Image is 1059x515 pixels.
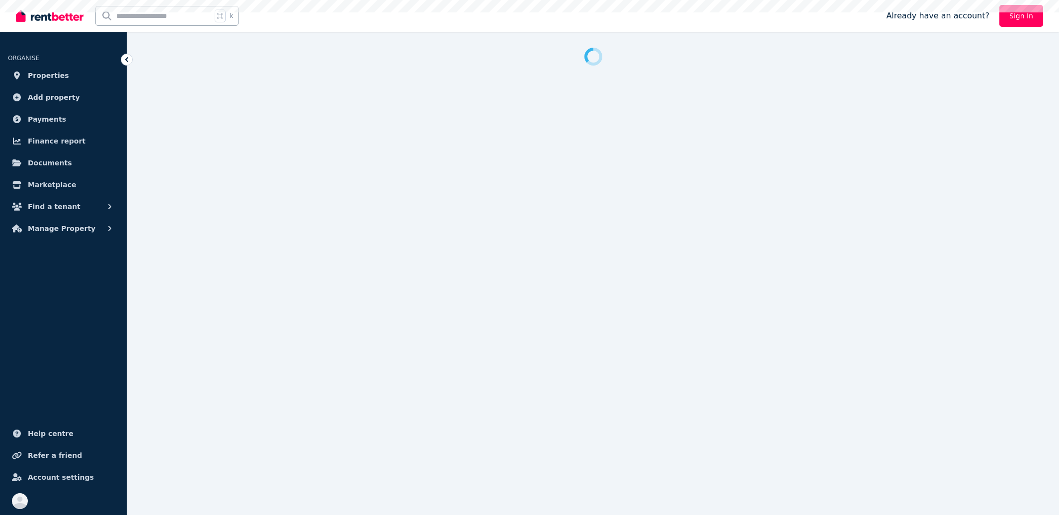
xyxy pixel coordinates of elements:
span: Payments [28,113,66,125]
span: Marketplace [28,179,76,191]
span: Manage Property [28,222,95,234]
span: Properties [28,70,69,81]
button: Find a tenant [8,197,119,217]
button: Manage Property [8,219,119,238]
a: Refer a friend [8,445,119,465]
span: Help centre [28,428,74,440]
a: Marketplace [8,175,119,195]
span: Finance report [28,135,85,147]
a: Properties [8,66,119,85]
a: Finance report [8,131,119,151]
span: Account settings [28,471,94,483]
span: Documents [28,157,72,169]
span: Find a tenant [28,201,81,213]
a: Help centre [8,424,119,443]
a: Sign In [999,5,1043,27]
a: Add property [8,87,119,107]
img: RentBetter [16,8,83,23]
a: Documents [8,153,119,173]
span: k [230,12,233,20]
span: Already have an account? [886,10,989,22]
a: Account settings [8,467,119,487]
span: ORGANISE [8,55,39,62]
a: Payments [8,109,119,129]
span: Refer a friend [28,449,82,461]
span: Add property [28,91,80,103]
